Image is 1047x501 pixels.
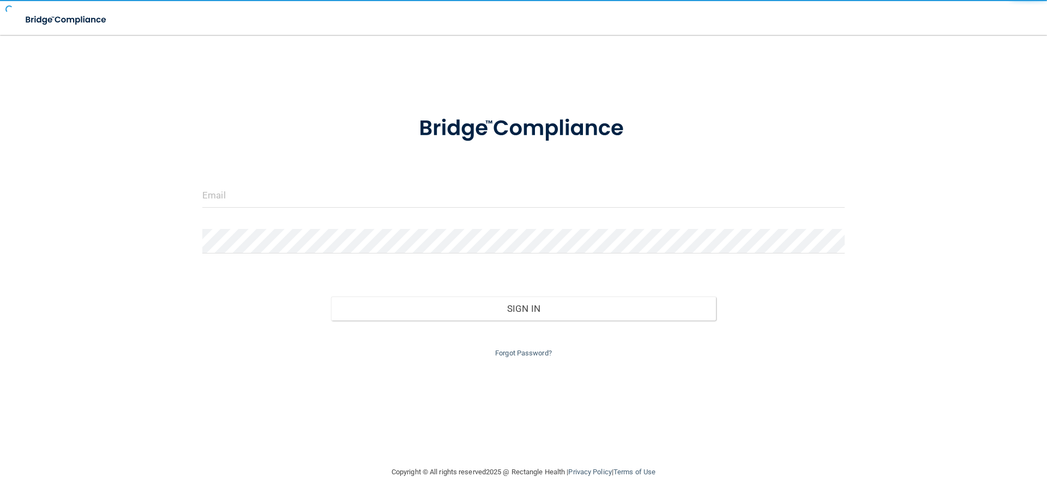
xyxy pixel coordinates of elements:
div: Copyright © All rights reserved 2025 @ Rectangle Health | | [324,455,723,490]
input: Email [202,183,845,208]
img: bridge_compliance_login_screen.278c3ca4.svg [396,100,651,157]
a: Privacy Policy [568,468,611,476]
a: Forgot Password? [495,349,552,357]
button: Sign In [331,297,717,321]
img: bridge_compliance_login_screen.278c3ca4.svg [16,9,117,31]
a: Terms of Use [613,468,655,476]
